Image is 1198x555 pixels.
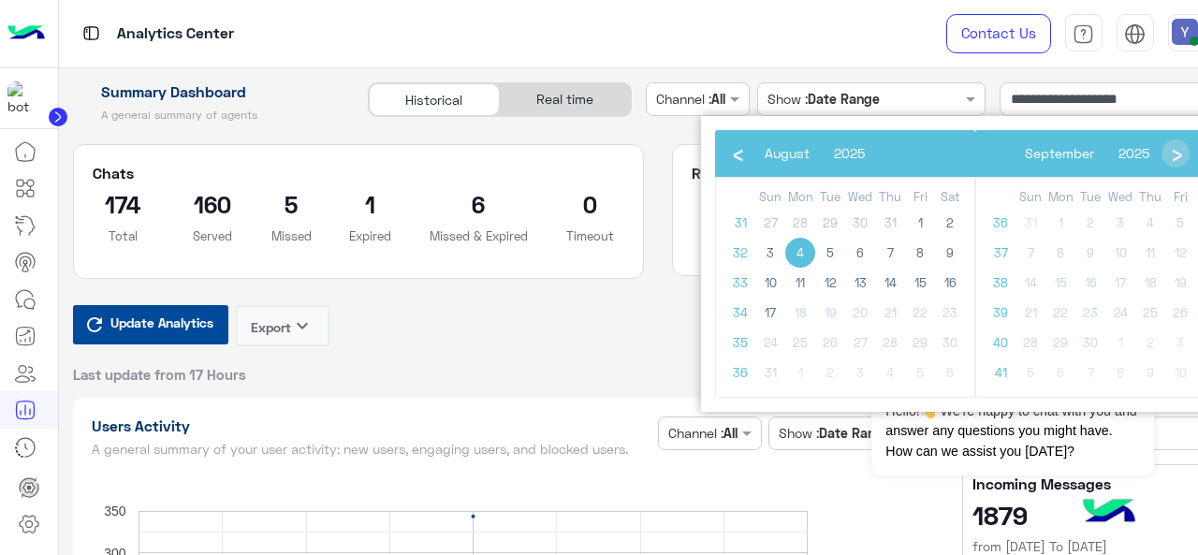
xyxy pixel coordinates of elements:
[752,139,822,168] button: August
[815,238,845,268] span: 5
[986,358,1015,387] span: 41
[73,108,347,123] h5: A general summary of agents
[93,164,624,183] h5: Chats
[340,189,402,219] h2: 1
[755,298,785,328] span: 17
[986,238,1015,268] span: 37
[1045,187,1075,208] th: weekday
[785,238,815,268] span: 4
[905,208,935,238] span: 1
[785,187,815,208] th: weekday
[556,226,624,245] p: Timeout
[556,189,624,219] h2: 0
[369,83,500,116] div: Historical
[985,141,1190,157] bs-datepicker-navigation-view: ​ ​ ​
[117,22,234,47] p: Analytics Center
[724,141,905,157] bs-datepicker-navigation-view: ​ ​ ​
[271,226,312,245] p: Missed
[692,219,757,238] p: hrs
[1124,23,1146,45] img: tab
[755,208,785,238] span: 27
[875,268,905,298] span: 14
[1106,139,1161,168] button: 2025
[692,164,943,183] h5: Resolution time
[755,268,785,298] span: 10
[986,298,1015,328] span: 39
[236,305,329,346] button: Exportkeyboard_arrow_down
[93,189,154,219] h2: 174
[182,189,243,219] h2: 160
[725,328,755,358] span: 35
[905,268,935,298] span: 15
[182,226,243,245] p: Served
[1013,139,1106,168] button: September
[815,187,845,208] th: weekday
[725,208,755,238] span: 31
[834,145,865,161] span: 2025
[692,238,943,256] p: Average
[935,208,965,238] span: 2
[724,139,752,168] button: ‹
[845,187,875,208] th: weekday
[986,268,1015,298] span: 38
[73,365,246,384] span: Last update from 17 Hours
[875,238,905,268] span: 7
[1135,187,1165,208] th: weekday
[80,22,103,45] img: tab
[106,310,218,335] span: Update Analytics
[430,189,528,219] h2: 6
[845,268,875,298] span: 13
[725,238,755,268] span: 32
[723,139,752,167] span: ‹
[73,305,228,344] button: Update Analytics
[986,208,1015,238] span: 36
[725,298,755,328] span: 34
[986,328,1015,358] span: 40
[7,14,45,53] img: Logo
[1065,14,1103,53] a: tab
[1162,139,1191,167] span: ›
[92,416,651,435] h1: Users Activity
[905,187,935,208] th: weekday
[845,238,875,268] span: 6
[93,226,154,245] p: Total
[946,14,1051,53] a: Contact Us
[271,189,312,219] h2: 5
[430,226,528,245] p: Missed & Expired
[785,268,815,298] span: 11
[1025,145,1094,161] span: September
[1165,187,1195,208] th: weekday
[935,187,965,208] th: weekday
[815,268,845,298] span: 12
[815,208,845,238] span: 29
[845,208,875,238] span: 30
[822,139,877,168] button: 2025
[725,268,755,298] span: 33
[1075,187,1105,208] th: weekday
[765,145,810,161] span: August
[1073,23,1094,45] img: tab
[935,238,965,268] span: 9
[500,83,631,116] div: Real time
[692,189,757,219] h2: 06
[291,314,314,337] i: keyboard_arrow_down
[73,82,347,101] h1: Summary Dashboard
[340,226,402,245] p: Expired
[875,187,905,208] th: weekday
[1172,19,1198,45] img: userImage
[755,187,785,208] th: weekday
[1015,187,1045,208] th: weekday
[1161,139,1190,168] button: ›
[905,238,935,268] span: 8
[875,208,905,238] span: 31
[1076,480,1142,546] img: hulul-logo.png
[725,358,755,387] span: 36
[104,504,126,518] text: 350
[7,81,41,115] img: 317874714732967
[935,268,965,298] span: 16
[1105,187,1135,208] th: weekday
[1118,145,1149,161] span: 2025
[785,208,815,238] span: 28
[871,387,1153,475] span: Hello!👋 We're happy to chat with you and answer any questions you might have. How can we assist y...
[755,238,785,268] span: 3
